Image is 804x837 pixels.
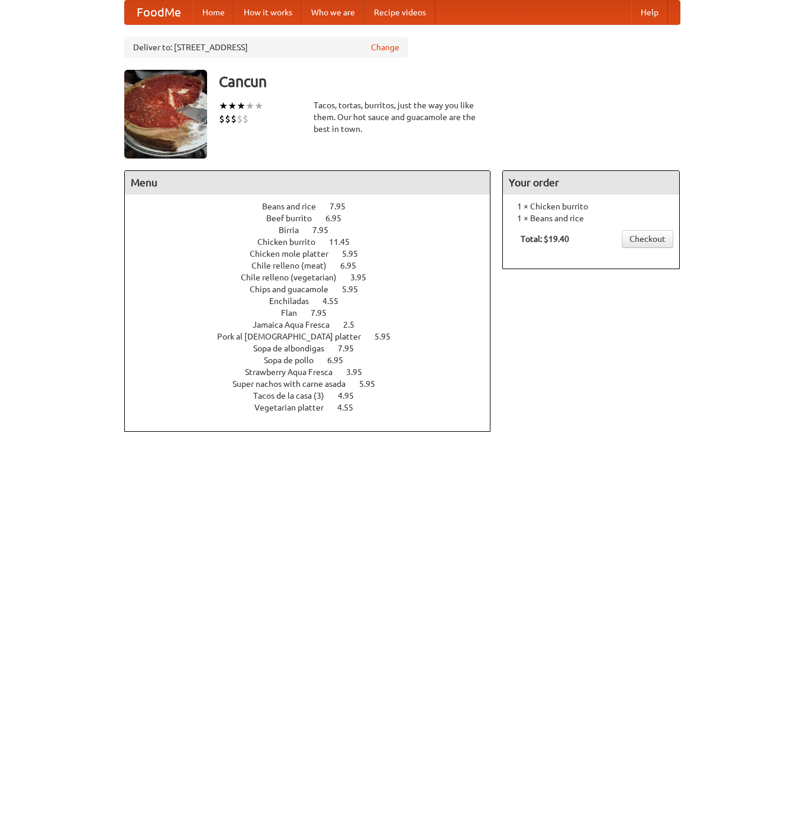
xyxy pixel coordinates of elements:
span: Birria [279,225,311,235]
li: ★ [254,99,263,112]
span: Sopa de albondigas [253,344,336,353]
span: 3.95 [350,273,378,282]
span: 5.95 [342,249,370,258]
li: ★ [246,99,254,112]
a: Flan 7.95 [281,308,348,318]
span: Strawberry Aqua Fresca [245,367,344,377]
h4: Menu [125,171,490,195]
h3: Cancun [219,70,680,93]
span: 4.55 [337,403,365,412]
a: Home [193,1,234,24]
span: Chicken mole platter [250,249,340,258]
span: 7.95 [330,202,357,211]
span: Pork al [DEMOGRAPHIC_DATA] platter [217,332,373,341]
a: Chile relleno (meat) 6.95 [251,261,378,270]
span: Jamaica Aqua Fresca [253,320,341,329]
a: Jamaica Aqua Fresca 2.5 [253,320,376,329]
a: Pork al [DEMOGRAPHIC_DATA] platter 5.95 [217,332,412,341]
a: Who we are [302,1,364,24]
span: Enchiladas [269,296,321,306]
li: 1 × Chicken burrito [509,201,673,212]
span: 7.95 [338,344,366,353]
span: Super nachos with carne asada [233,379,357,389]
a: Vegetarian platter 4.55 [254,403,375,412]
b: Total: $19.40 [521,234,569,244]
a: Sopa de pollo 6.95 [264,356,365,365]
a: Sopa de albondigas 7.95 [253,344,376,353]
span: Vegetarian platter [254,403,335,412]
li: ★ [219,99,228,112]
li: $ [219,112,225,125]
span: 6.95 [340,261,368,270]
a: Chile relleno (vegetarian) 3.95 [241,273,388,282]
span: Chips and guacamole [250,285,340,294]
span: Beef burrito [266,214,324,223]
span: Beans and rice [262,202,328,211]
span: Chicken burrito [257,237,327,247]
a: Tacos de la casa (3) 4.95 [253,391,376,400]
li: ★ [228,99,237,112]
li: 1 × Beans and rice [509,212,673,224]
a: Chicken mole platter 5.95 [250,249,380,258]
a: Enchiladas 4.55 [269,296,360,306]
a: Birria 7.95 [279,225,350,235]
span: 2.5 [343,320,366,329]
span: Chile relleno (meat) [251,261,338,270]
span: 5.95 [359,379,387,389]
span: Chile relleno (vegetarian) [241,273,348,282]
img: angular.jpg [124,70,207,159]
span: 3.95 [346,367,374,377]
a: FoodMe [125,1,193,24]
li: ★ [237,99,246,112]
span: 7.95 [311,308,338,318]
li: $ [237,112,243,125]
a: Beans and rice 7.95 [262,202,367,211]
li: $ [243,112,248,125]
span: 4.55 [322,296,350,306]
span: 6.95 [325,214,353,223]
span: 4.95 [338,391,366,400]
div: Deliver to: [STREET_ADDRESS] [124,37,408,58]
a: Beef burrito 6.95 [266,214,363,223]
li: $ [231,112,237,125]
span: Sopa de pollo [264,356,325,365]
span: Tacos de la casa (3) [253,391,336,400]
span: 5.95 [374,332,402,341]
h4: Your order [503,171,679,195]
a: Checkout [622,230,673,248]
a: Help [631,1,668,24]
span: 6.95 [327,356,355,365]
a: Strawberry Aqua Fresca 3.95 [245,367,384,377]
span: 5.95 [342,285,370,294]
li: $ [225,112,231,125]
a: Chicken burrito 11.45 [257,237,372,247]
span: 7.95 [312,225,340,235]
span: 11.45 [329,237,361,247]
a: Change [371,41,399,53]
div: Tacos, tortas, burritos, just the way you like them. Our hot sauce and guacamole are the best in ... [314,99,491,135]
a: Recipe videos [364,1,435,24]
a: How it works [234,1,302,24]
a: Super nachos with carne asada 5.95 [233,379,397,389]
a: Chips and guacamole 5.95 [250,285,380,294]
span: Flan [281,308,309,318]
